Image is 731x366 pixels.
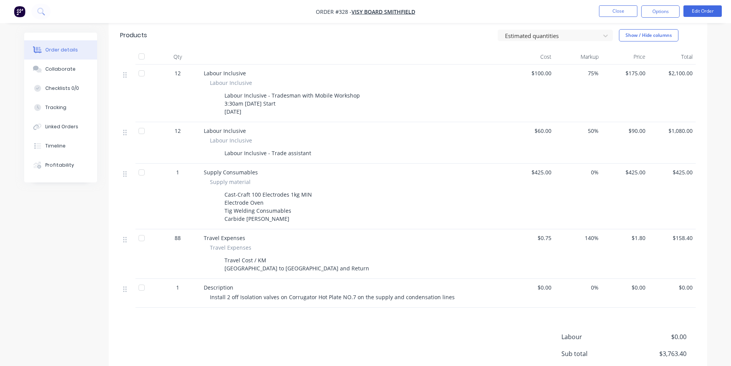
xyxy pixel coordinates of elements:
[652,234,693,242] span: $158.40
[204,169,258,176] span: Supply Consumables
[652,69,693,77] span: $2,100.00
[652,168,693,176] span: $425.00
[316,8,351,15] span: Order #328 -
[511,69,552,77] span: $100.00
[221,189,315,224] div: Cast-Craft 100 Electrodes 1kg MIN Electrode Oven Tig Welding Consumables Carbide [PERSON_NAME]
[24,117,97,136] button: Linked Orders
[45,104,66,111] div: Tracking
[155,49,201,65] div: Qty
[629,332,686,341] span: $0.00
[629,349,686,358] span: $3,763.40
[45,66,76,73] div: Collaborate
[204,70,246,77] span: Labour Inclusive
[175,127,181,135] span: 12
[45,46,78,53] div: Order details
[14,6,25,17] img: Factory
[210,178,251,186] span: Supply material
[210,79,252,87] span: Labour Inclusive
[24,98,97,117] button: Tracking
[558,127,599,135] span: 50%
[619,29,678,41] button: Show / Hide columns
[599,5,637,17] button: Close
[176,283,179,291] span: 1
[641,5,680,18] button: Options
[605,168,646,176] span: $425.00
[605,127,646,135] span: $90.00
[652,283,693,291] span: $0.00
[210,293,455,301] span: Install 2 off Isolation valves on Corrugator Hot Plate NO.7 on the supply and condensation lines
[605,234,646,242] span: $1.80
[204,284,233,291] span: Description
[24,60,97,79] button: Collaborate
[558,69,599,77] span: 75%
[508,49,555,65] div: Cost
[204,127,246,134] span: Labour Inclusive
[24,79,97,98] button: Checklists 0/0
[511,168,552,176] span: $425.00
[602,49,649,65] div: Price
[24,136,97,156] button: Timeline
[24,156,97,175] button: Profitability
[175,69,181,77] span: 12
[45,142,66,149] div: Timeline
[175,234,181,242] span: 88
[45,123,78,130] div: Linked Orders
[558,168,599,176] span: 0%
[221,147,314,159] div: Labour Inclusive - Trade assistant
[210,136,252,144] span: Labour Inclusive
[351,8,415,15] a: Visy Board Smithfield
[511,283,552,291] span: $0.00
[24,40,97,60] button: Order details
[554,49,602,65] div: Markup
[561,332,630,341] span: Labour
[176,168,179,176] span: 1
[511,127,552,135] span: $60.00
[210,243,251,252] span: Travel Expenses
[652,127,693,135] span: $1,080.00
[683,5,722,17] button: Edit Order
[45,162,74,169] div: Profitability
[605,283,646,291] span: $0.00
[511,234,552,242] span: $0.75
[120,31,147,40] div: Products
[558,234,599,242] span: 140%
[558,283,599,291] span: 0%
[221,90,363,117] div: Labour Inclusive - Tradesman with Mobile Workshop 3:30am [DATE] Start [DATE]
[605,69,646,77] span: $175.00
[561,349,630,358] span: Sub total
[648,49,696,65] div: Total
[45,85,79,92] div: Checklists 0/0
[221,255,372,274] div: Travel Cost / KM [GEOGRAPHIC_DATA] to [GEOGRAPHIC_DATA] and Return
[204,234,245,242] span: Travel Expenses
